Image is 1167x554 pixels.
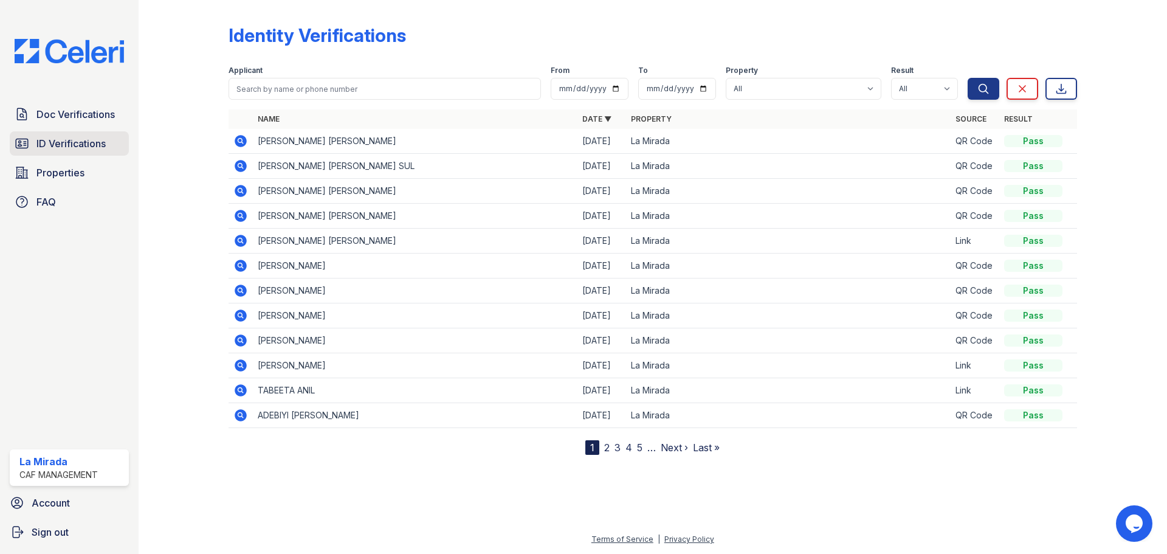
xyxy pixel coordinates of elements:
span: Account [32,496,70,510]
div: Pass [1004,310,1062,322]
td: QR Code [951,328,999,353]
td: [PERSON_NAME] [253,353,577,378]
td: [DATE] [577,229,626,254]
div: 1 [585,440,599,455]
td: Link [951,229,999,254]
td: [DATE] [577,303,626,328]
div: Pass [1004,285,1062,297]
span: … [647,440,656,455]
td: [DATE] [577,154,626,179]
td: [PERSON_NAME] [PERSON_NAME] [253,229,577,254]
label: Result [891,66,914,75]
span: Sign out [32,525,69,539]
td: La Mirada [626,328,951,353]
a: Source [955,114,986,123]
td: [DATE] [577,328,626,353]
td: La Mirada [626,154,951,179]
td: [DATE] [577,254,626,279]
td: QR Code [951,179,999,204]
td: QR Code [951,303,999,328]
div: Pass [1004,235,1062,247]
td: QR Code [951,154,999,179]
td: [DATE] [577,204,626,229]
td: [PERSON_NAME] [253,254,577,279]
a: Doc Verifications [10,102,129,126]
td: QR Code [951,254,999,279]
td: TABEETA ANIL [253,378,577,403]
a: 4 [625,441,632,454]
div: | [658,535,660,544]
td: ADEBIYI [PERSON_NAME] [253,403,577,428]
span: ID Verifications [36,136,106,151]
a: Result [1004,114,1033,123]
div: Pass [1004,359,1062,372]
div: La Mirada [19,454,98,469]
a: Privacy Policy [664,535,714,544]
a: Property [631,114,672,123]
a: Name [258,114,280,123]
td: La Mirada [626,303,951,328]
td: [PERSON_NAME] [PERSON_NAME] [253,129,577,154]
div: Pass [1004,160,1062,172]
td: [DATE] [577,353,626,378]
label: Applicant [229,66,263,75]
a: FAQ [10,190,129,214]
td: La Mirada [626,179,951,204]
div: Pass [1004,135,1062,147]
div: Pass [1004,409,1062,421]
input: Search by name or phone number [229,78,541,100]
td: La Mirada [626,378,951,403]
td: [PERSON_NAME] [253,328,577,353]
td: [DATE] [577,403,626,428]
td: QR Code [951,129,999,154]
a: Next › [661,441,688,454]
td: [PERSON_NAME] [PERSON_NAME] [253,204,577,229]
span: Properties [36,165,84,180]
td: [PERSON_NAME] [PERSON_NAME] SUL [253,154,577,179]
a: Terms of Service [591,535,653,544]
a: Sign out [5,520,134,544]
td: La Mirada [626,204,951,229]
td: [DATE] [577,279,626,303]
td: [PERSON_NAME] [253,279,577,303]
td: La Mirada [626,403,951,428]
td: Link [951,378,999,403]
div: Identity Verifications [229,24,406,46]
div: Pass [1004,210,1062,222]
a: 5 [637,441,642,454]
span: FAQ [36,195,56,209]
label: Property [726,66,758,75]
a: Last » [693,441,720,454]
div: Pass [1004,384,1062,396]
a: 2 [604,441,610,454]
iframe: chat widget [1116,505,1155,542]
div: Pass [1004,185,1062,197]
a: Account [5,491,134,515]
td: La Mirada [626,229,951,254]
td: [DATE] [577,129,626,154]
td: La Mirada [626,254,951,279]
td: QR Code [951,279,999,303]
span: Doc Verifications [36,107,115,122]
div: CAF Management [19,469,98,481]
label: From [551,66,570,75]
td: [DATE] [577,378,626,403]
td: [PERSON_NAME] [PERSON_NAME] [253,179,577,204]
td: [DATE] [577,179,626,204]
img: CE_Logo_Blue-a8612792a0a2168367f1c8372b55b34899dd931a85d93a1a3d3e32e68fde9ad4.png [5,39,134,63]
label: To [638,66,648,75]
a: 3 [614,441,621,454]
td: La Mirada [626,353,951,378]
td: Link [951,353,999,378]
div: Pass [1004,260,1062,272]
td: QR Code [951,403,999,428]
td: La Mirada [626,279,951,303]
td: QR Code [951,204,999,229]
a: Date ▼ [582,114,611,123]
a: Properties [10,161,129,185]
td: [PERSON_NAME] [253,303,577,328]
div: Pass [1004,334,1062,347]
a: ID Verifications [10,131,129,156]
td: La Mirada [626,129,951,154]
